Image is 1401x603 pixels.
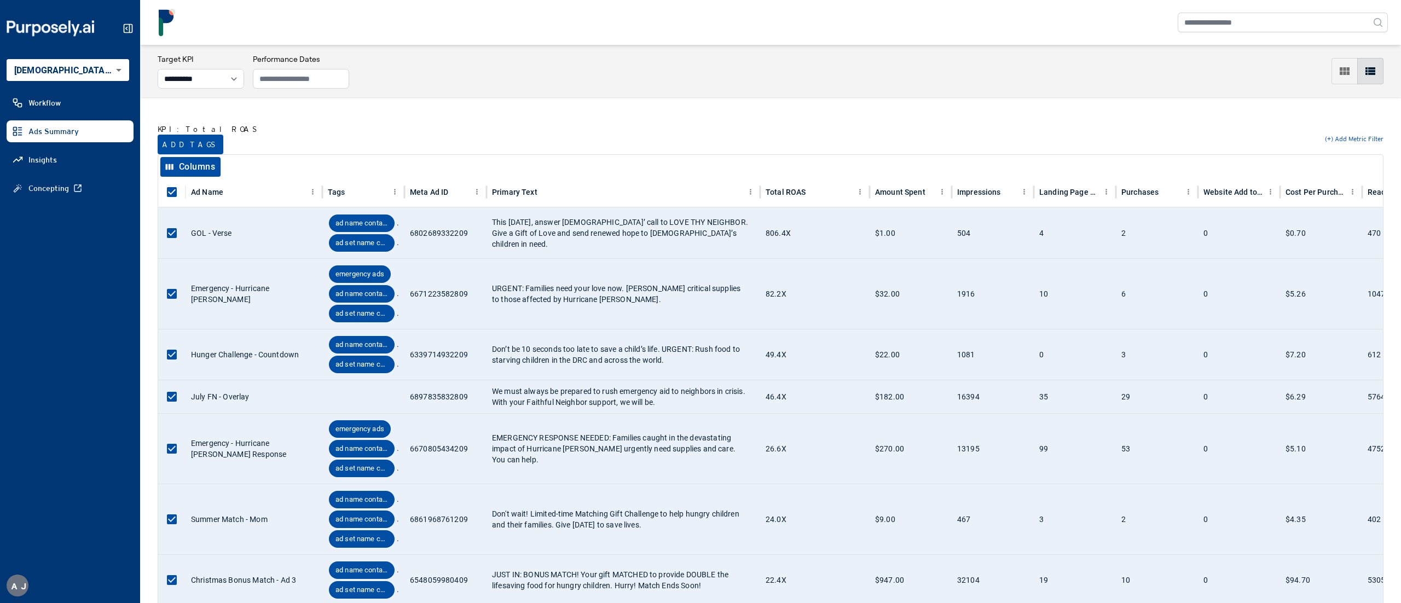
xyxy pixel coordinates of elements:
[492,484,755,554] div: Don't wait! Limited-time Matching Gift Challenge to help hungry children and their families. Give...
[329,463,395,474] span: ad set name contains "integrated"
[1346,185,1359,199] button: Cost Per Purchase column menu
[410,484,481,554] div: 6861968761209
[191,329,317,380] div: Hunger Challenge - Countdown
[766,329,864,380] div: 49.4X
[329,309,395,319] span: ad set name contains "integrated"
[7,575,28,596] button: AJ
[1286,484,1357,554] div: $4.35
[329,444,395,454] span: ad name contains "emergency"
[158,54,244,65] h3: Target KPI
[329,495,395,505] span: ad name contains "match"
[957,188,1001,196] div: Impressions
[492,329,755,380] div: Don’t be 10 seconds too late to save a child’s life. URGENT: Rush food to starving children in th...
[492,414,755,484] div: EMERGENCY RESPONSE NEEDED: Families caught in the devastating impact of Hurricane [PERSON_NAME] u...
[306,185,320,199] button: Ad Name column menu
[410,188,449,196] div: Meta Ad ID
[875,380,946,413] div: $182.00
[191,188,223,196] div: Ad Name
[1039,380,1110,413] div: 35
[191,484,317,554] div: Summer Match - Mom
[7,575,28,596] div: A J
[766,380,864,413] div: 46.4X
[329,585,395,595] span: ad set name contains "integrated"
[1039,208,1110,258] div: 4
[957,208,1028,258] div: 504
[875,188,925,196] div: Amount Spent
[1286,380,1357,413] div: $6.29
[28,183,69,194] span: Concepting
[744,185,757,199] button: Primary Text column menu
[1121,380,1192,413] div: 29
[1039,484,1110,554] div: 3
[1039,259,1110,329] div: 10
[766,188,806,196] div: Total ROAS
[492,380,755,413] div: We must always be prepared to rush emergency aid to neighbors in crisis. With your Faithful Neigh...
[1368,188,1390,196] div: Reach
[1039,188,1099,196] div: Landing Page Views
[329,289,395,299] span: ad name contains "emergency"
[410,329,481,380] div: 6339714932209
[329,514,395,525] span: ad name contains "summer"
[28,154,57,165] span: Insights
[492,208,755,258] div: This [DATE], answer [DEMOGRAPHIC_DATA]’ call to LOVE THY NEIGHBOR. Give a Gift of Love and send r...
[191,208,317,258] div: GOL - Verse
[329,218,395,229] span: ad name contains "GOL"
[1286,188,1346,196] div: Cost Per Purchase
[492,188,537,196] div: Primary Text
[329,424,391,434] span: emergency ads
[766,208,864,258] div: 806.4X
[329,565,395,576] span: ad name contains "match"
[1182,185,1195,199] button: Purchases column menu
[470,185,484,199] button: Meta Ad ID column menu
[1039,414,1110,484] div: 99
[1121,414,1192,484] div: 53
[7,177,134,199] a: Concepting
[158,124,260,135] p: KPI: Total ROAS
[492,259,755,329] div: URGENT: Families need your love now. [PERSON_NAME] critical supplies to those affected by Hurrica...
[957,329,1028,380] div: 1081
[410,380,481,413] div: 6897835832809
[1099,185,1113,199] button: Landing Page Views column menu
[329,238,395,248] span: ad set name contains "prospecting"
[875,414,946,484] div: $270.00
[875,259,946,329] div: $32.00
[191,259,317,329] div: Emergency - Hurricane [PERSON_NAME]
[191,380,317,413] div: July FN - Overlay
[7,149,134,171] a: Insights
[957,259,1028,329] div: 1916
[957,484,1028,554] div: 467
[329,269,391,280] span: emergency ads
[875,208,946,258] div: $1.00
[329,340,395,350] span: ad name contains "hunger"
[153,9,181,36] img: logo
[160,157,221,177] button: Select columns
[253,54,349,65] h3: Performance Dates
[28,126,79,137] span: Ads Summary
[957,414,1028,484] div: 13195
[766,259,864,329] div: 82.2X
[1286,414,1357,484] div: $5.10
[766,484,864,554] div: 24.0X
[7,120,134,142] a: Ads Summary
[28,97,61,108] span: Workflow
[1121,208,1192,258] div: 2
[875,484,946,554] div: $9.00
[1121,484,1192,554] div: 2
[7,59,129,81] div: [DEMOGRAPHIC_DATA] World Relief
[1203,188,1264,196] div: Website Add to Carts
[1203,329,1275,380] div: 0
[328,188,345,196] div: Tags
[1203,259,1275,329] div: 0
[1203,484,1275,554] div: 0
[1039,329,1110,380] div: 0
[766,414,864,484] div: 26.6X
[957,380,1028,413] div: 16394
[1325,135,1383,143] button: (+) Add Metric Filter
[7,92,134,114] a: Workflow
[853,185,867,199] button: Total ROAS column menu
[410,259,481,329] div: 6671223582809
[410,414,481,484] div: 6670805434209
[158,135,223,154] button: Add tags
[1264,185,1277,199] button: Website Add to Carts column menu
[1017,185,1031,199] button: Impressions column menu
